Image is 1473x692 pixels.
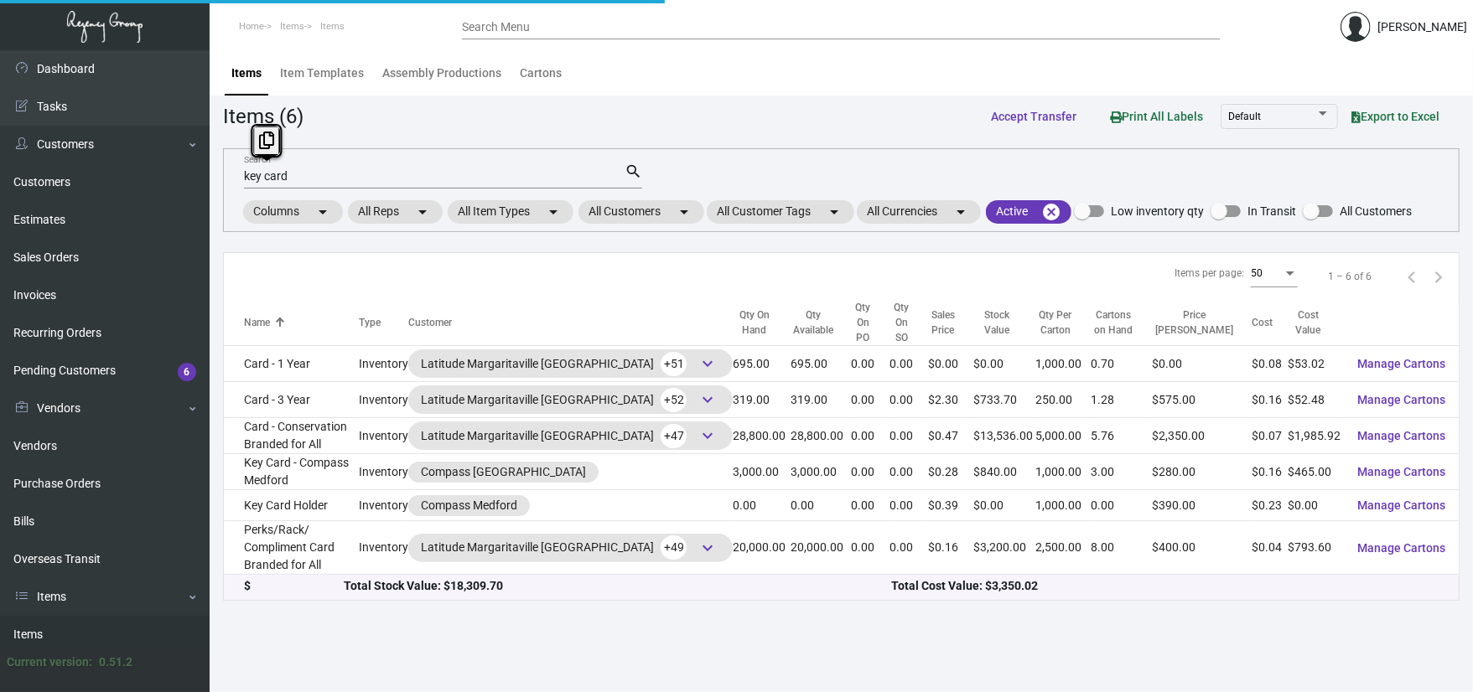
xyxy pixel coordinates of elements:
[1035,521,1091,575] td: 2,500.00
[698,538,718,558] span: keyboard_arrow_down
[1344,457,1459,487] button: Manage Cartons
[791,454,852,490] td: 3,000.00
[1252,315,1273,330] div: Cost
[359,418,408,454] td: Inventory
[259,132,274,149] i: Copy
[928,521,973,575] td: $0.16
[1288,418,1344,454] td: $1,985.92
[986,200,1071,224] mat-chip: Active
[408,300,733,346] th: Customer
[851,346,890,382] td: 0.00
[99,653,132,671] div: 0.51.2
[733,382,791,418] td: 319.00
[928,307,973,338] div: Sales Price
[543,202,563,222] mat-icon: arrow_drop_down
[928,382,973,418] td: $2.30
[239,21,264,32] span: Home
[1252,382,1288,418] td: $0.16
[359,521,408,575] td: Inventory
[359,454,408,490] td: Inventory
[851,300,890,345] div: Qty On PO
[421,423,720,448] div: Latitude Margaritaville [GEOGRAPHIC_DATA]
[224,454,359,490] td: Key Card - Compass Medford
[791,490,852,521] td: 0.00
[1288,307,1344,338] div: Cost Value
[928,346,973,382] td: $0.00
[1091,346,1152,382] td: 0.70
[359,490,408,521] td: Inventory
[1152,346,1252,382] td: $0.00
[1152,521,1252,575] td: $400.00
[661,535,687,560] span: +49
[625,162,642,182] mat-icon: search
[1152,418,1252,454] td: $2,350.00
[1288,307,1329,338] div: Cost Value
[224,521,359,575] td: Perks/Rack/ Compliment Card Branded for All
[1035,490,1091,521] td: 1,000.00
[733,454,791,490] td: 3,000.00
[1288,382,1344,418] td: $52.48
[448,200,573,224] mat-chip: All Item Types
[707,200,854,224] mat-chip: All Customer Tags
[1035,307,1091,338] div: Qty Per Carton
[348,200,443,224] mat-chip: All Reps
[1425,263,1452,290] button: Next page
[1247,201,1296,221] span: In Transit
[973,346,1035,382] td: $0.00
[890,346,928,382] td: 0.00
[1288,346,1344,382] td: $53.02
[1035,454,1091,490] td: 1,000.00
[851,382,890,418] td: 0.00
[890,521,928,575] td: 0.00
[1111,201,1204,221] span: Low inventory qty
[733,521,791,575] td: 20,000.00
[1288,521,1344,575] td: $793.60
[1091,307,1137,338] div: Cartons on Hand
[973,521,1035,575] td: $3,200.00
[1338,101,1453,132] button: Export to Excel
[382,65,501,82] div: Assembly Productions
[890,490,928,521] td: 0.00
[421,497,517,514] div: Compass Medford
[1035,382,1091,418] td: 250.00
[890,300,928,345] div: Qty On SO
[857,200,981,224] mat-chip: All Currencies
[733,307,775,338] div: Qty On Hand
[1357,465,1445,478] span: Manage Cartons
[1344,349,1459,379] button: Manage Cartons
[890,418,928,454] td: 0.00
[224,490,359,521] td: Key Card Holder
[224,382,359,418] td: Card - 3 Year
[928,454,973,490] td: $0.28
[1091,521,1152,575] td: 8.00
[1097,101,1216,132] button: Print All Labels
[791,307,837,338] div: Qty Available
[313,202,333,222] mat-icon: arrow_drop_down
[1344,490,1459,520] button: Manage Cartons
[320,21,345,32] span: Items
[1340,201,1412,221] span: All Customers
[344,577,891,595] div: Total Stock Value: $18,309.70
[1288,454,1344,490] td: $465.00
[698,390,718,410] span: keyboard_arrow_down
[1357,429,1445,442] span: Manage Cartons
[421,463,586,481] div: Compass [GEOGRAPHIC_DATA]
[1091,382,1152,418] td: 1.28
[1357,357,1445,370] span: Manage Cartons
[851,490,890,521] td: 0.00
[1091,454,1152,490] td: 3.00
[1344,533,1459,563] button: Manage Cartons
[1175,266,1244,281] div: Items per page:
[733,490,791,521] td: 0.00
[951,202,971,222] mat-icon: arrow_drop_down
[1377,18,1467,36] div: [PERSON_NAME]
[733,307,791,338] div: Qty On Hand
[520,65,562,82] div: Cartons
[1288,490,1344,521] td: $0.00
[791,521,852,575] td: 20,000.00
[1251,267,1263,279] span: 50
[1228,111,1261,122] span: Default
[244,577,344,595] div: $
[973,382,1035,418] td: $733.70
[243,200,343,224] mat-chip: Columns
